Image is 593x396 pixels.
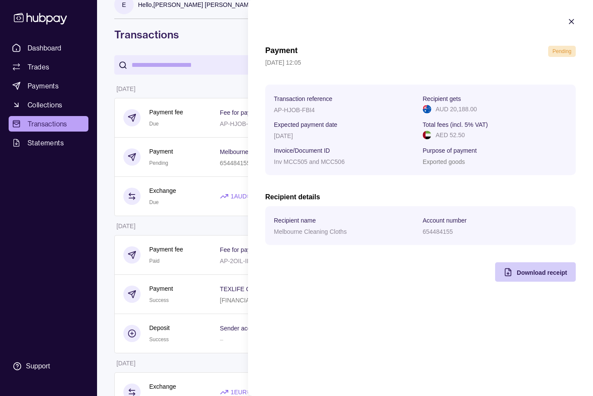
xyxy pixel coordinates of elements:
[274,107,315,113] p: AP-HJOB-FBI4
[517,269,567,276] span: Download receipt
[423,158,465,165] p: Exported goods
[274,95,333,102] p: Transaction reference
[274,121,337,128] p: Expected payment date
[274,147,330,154] p: Invoice/Document ID
[274,217,316,224] p: Recipient name
[423,105,431,113] img: au
[274,158,345,165] p: Inv MCC505 and MCC506
[274,132,293,139] p: [DATE]
[274,228,347,235] p: Melbourne Cleaning Cloths
[265,46,298,57] h1: Payment
[423,228,453,235] p: 654484155
[423,147,477,154] p: Purpose of payment
[265,192,576,202] h2: Recipient details
[423,131,431,139] img: ae
[552,48,571,54] span: Pending
[423,217,467,224] p: Account number
[423,95,461,102] p: Recipient gets
[265,58,576,67] p: [DATE] 12:05
[495,262,576,282] button: Download receipt
[436,104,477,114] p: AUD 20,188.00
[423,121,488,128] p: Total fees (incl. 5% VAT)
[436,130,465,140] p: AED 52.50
